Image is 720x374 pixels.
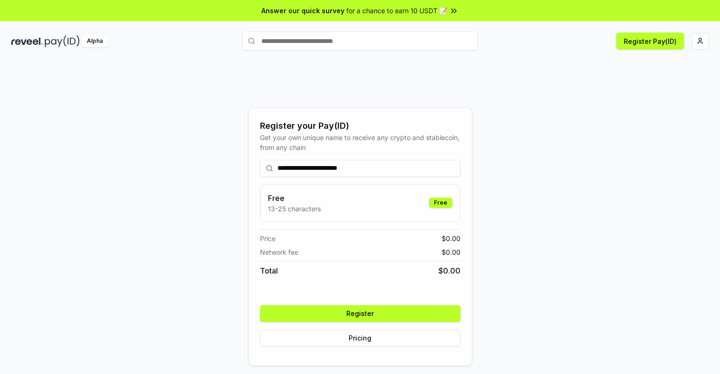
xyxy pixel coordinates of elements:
[260,265,278,276] span: Total
[260,305,460,322] button: Register
[442,233,460,243] span: $ 0.00
[346,6,447,16] span: for a chance to earn 10 USDT 📝
[438,265,460,276] span: $ 0.00
[616,33,684,50] button: Register Pay(ID)
[429,198,452,208] div: Free
[260,233,276,243] span: Price
[268,192,321,204] h3: Free
[261,6,344,16] span: Answer our quick survey
[260,133,460,152] div: Get your own unique name to receive any crypto and stablecoin, from any chain
[45,35,80,47] img: pay_id
[260,119,460,133] div: Register your Pay(ID)
[82,35,108,47] div: Alpha
[260,247,298,257] span: Network fee
[260,330,460,347] button: Pricing
[442,247,460,257] span: $ 0.00
[11,35,43,47] img: reveel_dark
[268,204,321,214] p: 13-25 characters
